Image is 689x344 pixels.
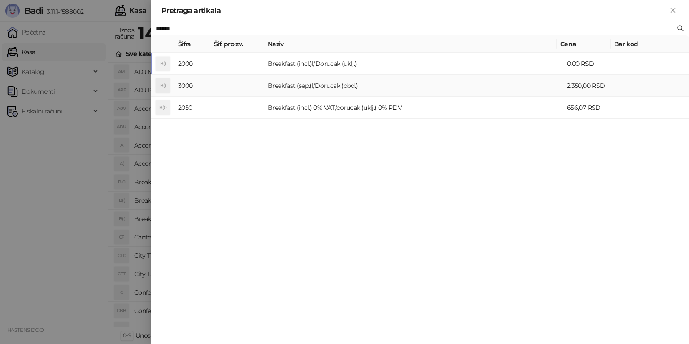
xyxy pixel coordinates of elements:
[563,97,617,119] td: 656,07 RSD
[563,75,617,97] td: 2.350,00 RSD
[210,35,264,53] th: Šif. proizv.
[264,97,563,119] td: Breakfast (incl.) 0% VAT/dorucak (uklj.) 0% PDV
[264,75,563,97] td: Breakfast (sep.)l/Dorucak (dod.)
[156,100,170,115] div: B(0
[174,75,210,97] td: 3000
[264,53,563,75] td: Breakfast (incl.)l/Dorucak (uklj.)
[557,35,611,53] th: Cena
[174,35,210,53] th: Šifra
[156,57,170,71] div: B((
[174,97,210,119] td: 2050
[174,53,210,75] td: 2000
[156,78,170,93] div: B((
[264,35,557,53] th: Naziv
[563,53,617,75] td: 0,00 RSD
[161,5,667,16] div: Pretraga artikala
[667,5,678,16] button: Zatvori
[611,35,682,53] th: Bar kod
